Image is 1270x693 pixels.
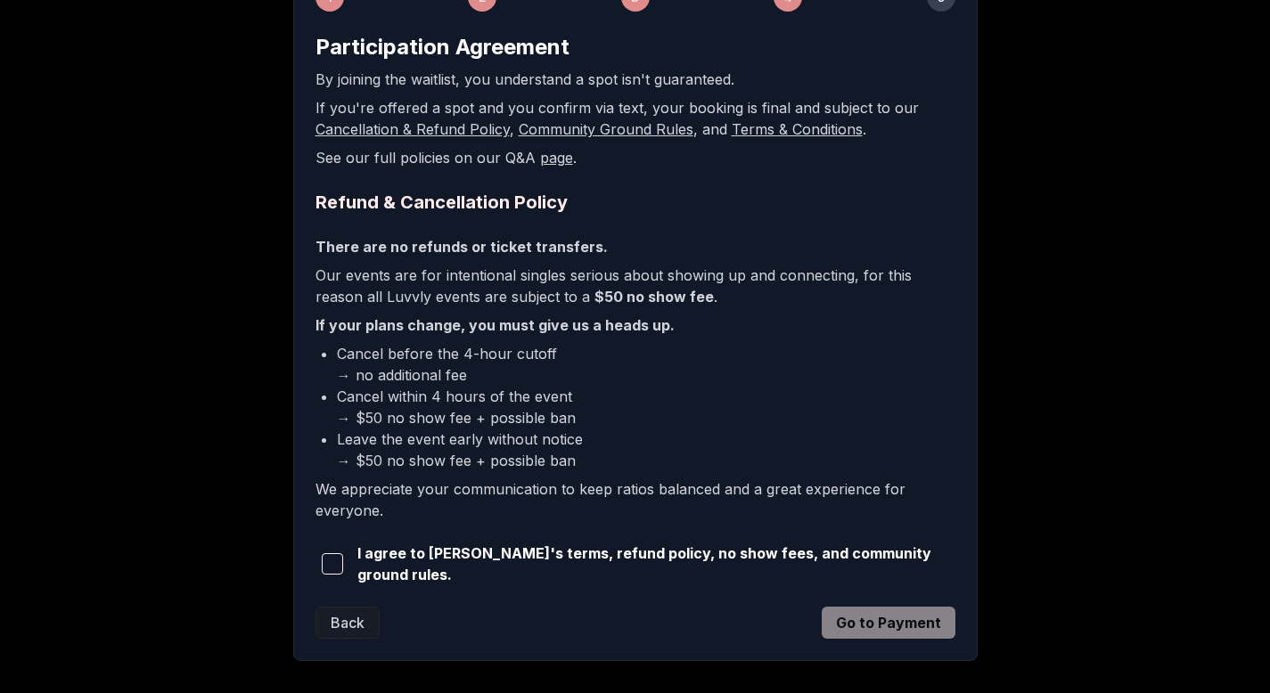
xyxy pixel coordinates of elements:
[540,149,573,167] a: page
[315,190,955,215] h2: Refund & Cancellation Policy
[337,386,955,428] li: Cancel within 4 hours of the event → $50 no show fee + possible ban
[337,428,955,471] li: Leave the event early without notice → $50 no show fee + possible ban
[732,120,863,138] a: Terms & Conditions
[315,265,955,307] p: Our events are for intentional singles serious about showing up and connecting, for this reason a...
[315,33,955,61] h2: Participation Agreement
[357,542,955,585] span: I agree to [PERSON_NAME]'s terms, refund policy, no show fees, and community ground rules.
[315,607,380,639] button: Back
[315,478,955,521] p: We appreciate your communication to keep ratios balanced and a great experience for everyone.
[337,343,955,386] li: Cancel before the 4-hour cutoff → no additional fee
[519,120,693,138] a: Community Ground Rules
[315,69,955,90] p: By joining the waitlist, you understand a spot isn't guaranteed.
[315,97,955,140] p: If you're offered a spot and you confirm via text, your booking is final and subject to our , , a...
[315,147,955,168] p: See our full policies on our Q&A .
[594,288,714,306] b: $50 no show fee
[315,314,955,336] p: If your plans change, you must give us a heads up.
[315,236,955,257] p: There are no refunds or ticket transfers.
[315,120,510,138] a: Cancellation & Refund Policy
